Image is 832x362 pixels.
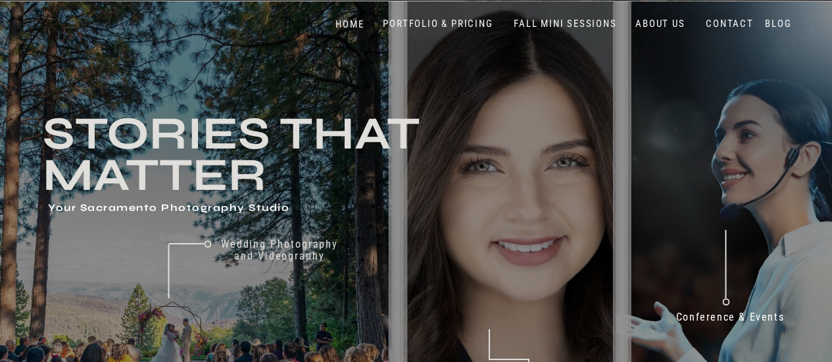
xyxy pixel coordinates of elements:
a: PORTFOLIO & PRICING [378,18,499,30]
h1: Your Sacramento Photography Studio [48,202,326,215]
a: Conference & Events [667,311,793,329]
a: Wedding Photography and Videography [211,238,348,274]
a: HOME [322,18,378,31]
a: CONTACT [703,18,757,30]
a: ABOUT US [633,18,689,30]
a: FALL MINI SESSIONS [511,18,620,30]
h3: Stories that Matter [43,113,489,193]
a: BLOG [762,18,795,30]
